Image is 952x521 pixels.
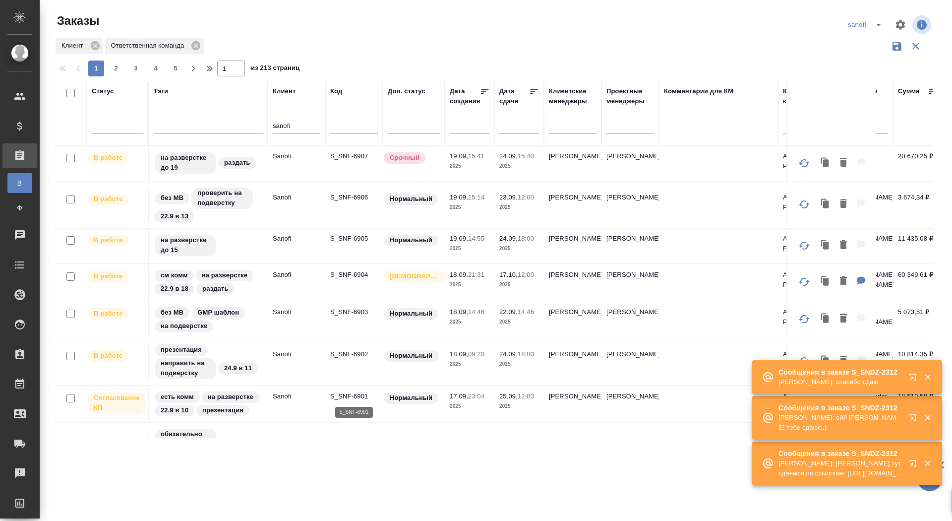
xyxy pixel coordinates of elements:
[499,152,518,160] p: 24.09,
[390,235,432,245] p: Нормальный
[161,284,188,294] p: 22.9 в 18
[601,344,659,379] td: [PERSON_NAME]
[390,194,432,204] p: Нормальный
[912,15,933,34] span: Посмотреть информацию
[792,270,816,294] button: Обновить
[601,229,659,263] td: [PERSON_NAME]
[816,309,835,329] button: Клонировать
[330,193,378,202] p: S_SNF-6906
[601,387,659,421] td: [PERSON_NAME]
[330,307,378,317] p: S_SNF-6903
[893,188,943,222] td: 3 674,34 ₽
[499,401,539,411] p: 2025
[835,309,852,329] button: Удалить
[499,350,518,358] p: 24.09,
[202,405,243,415] p: презентация
[383,151,440,165] div: Выставляется автоматически, если на указанный объем услуг необходимо больше времени в стандартном...
[202,270,247,280] p: на разверстке
[128,64,144,73] span: 3
[390,309,432,319] p: Нормальный
[330,391,378,401] p: S_SNF-6901
[92,86,114,96] div: Статус
[903,454,927,477] button: Открыть в новой вкладке
[87,307,143,321] div: Выставляет ПМ после принятия заказа от КМа
[94,194,122,204] p: В работе
[161,358,210,378] p: направить на подверстку
[154,269,263,296] div: см комм, на разверстке, 22.9 в 18, раздать
[128,61,144,76] button: 3
[601,302,659,337] td: [PERSON_NAME]
[273,86,296,96] div: Клиент
[161,321,207,331] p: на подверстке
[273,391,320,401] p: Sanofi
[154,86,168,96] div: Тэги
[518,308,534,316] p: 14:46
[94,393,140,413] p: Согласование КП
[468,194,484,201] p: 15:14
[893,146,943,181] td: 20 670,25 ₽
[450,86,480,106] div: Дата создания
[450,161,489,171] p: 2025
[390,351,432,361] p: Нормальный
[778,377,902,387] p: [PERSON_NAME]: спасибо сдаю
[778,367,902,377] p: Сообщения в заказе S_SNDZ-2312
[778,403,902,413] p: Сообщения в заказе S_SNDZ-2312
[94,309,122,319] p: В работе
[450,317,489,327] p: 2025
[518,392,534,400] p: 12:00
[783,193,831,212] p: АО "Санофи Россия"
[468,350,484,358] p: 09:20
[518,350,534,358] p: 18:00
[87,270,143,283] div: Выставляет ПМ после принятия заказа от КМа
[792,349,816,373] button: Обновить
[518,194,534,201] p: 12:00
[94,153,122,163] p: В работе
[893,229,943,263] td: 11 435,08 ₽
[783,86,831,106] div: Контрагент клиента
[499,280,539,290] p: 2025
[94,351,122,361] p: В работе
[468,392,484,400] p: 23:04
[468,235,484,242] p: 14:55
[390,393,432,403] p: Нормальный
[499,271,518,278] p: 17.10,
[835,271,852,292] button: Удалить
[383,307,440,321] div: Статус по умолчанию для стандартных заказов
[108,64,124,73] span: 2
[499,244,539,254] p: 2025
[330,86,342,96] div: Код
[778,449,902,458] p: Сообщения в заказе S_SNDZ-2312
[778,413,902,433] p: [PERSON_NAME]: ойй [PERSON_NAME] тебе сдаюсь)
[56,38,103,54] div: Клиент
[518,235,534,242] p: 18:00
[61,41,87,51] p: Клиент
[161,429,210,449] p: обязательно комм
[450,235,468,242] p: 19.09,
[903,367,927,391] button: Открыть в новой вкладке
[273,193,320,202] p: Sanofi
[783,349,831,369] p: АО "Санофи Россия"
[7,173,32,193] a: В
[105,38,204,54] div: Ответственная команда
[468,271,484,278] p: 21:31
[544,387,601,421] td: [PERSON_NAME]
[148,61,164,76] button: 4
[383,349,440,363] div: Статус по умолчанию для стандартных заказов
[273,349,320,359] p: Sanofi
[94,235,122,245] p: В работе
[783,270,831,290] p: АО "Санофи Россия"
[383,270,440,283] div: Выставляется автоматически для первых 3 заказов нового контактного лица. Особое внимание
[154,187,263,223] div: без МВ, проверить на подверстку, 22.9 в 13
[161,193,183,203] p: без МВ
[906,37,925,56] button: Сбросить фильтры
[499,86,529,106] div: Дата сдачи
[197,308,239,318] p: GMP шаблон
[917,459,938,468] button: Закрыть
[601,434,659,468] td: [PERSON_NAME]
[499,202,539,212] p: 2025
[835,194,852,214] button: Удалить
[154,234,263,257] div: на разверстке до 15
[544,434,601,468] td: [PERSON_NAME]
[499,161,539,171] p: 2025
[383,193,440,206] div: Статус по умолчанию для стандартных заказов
